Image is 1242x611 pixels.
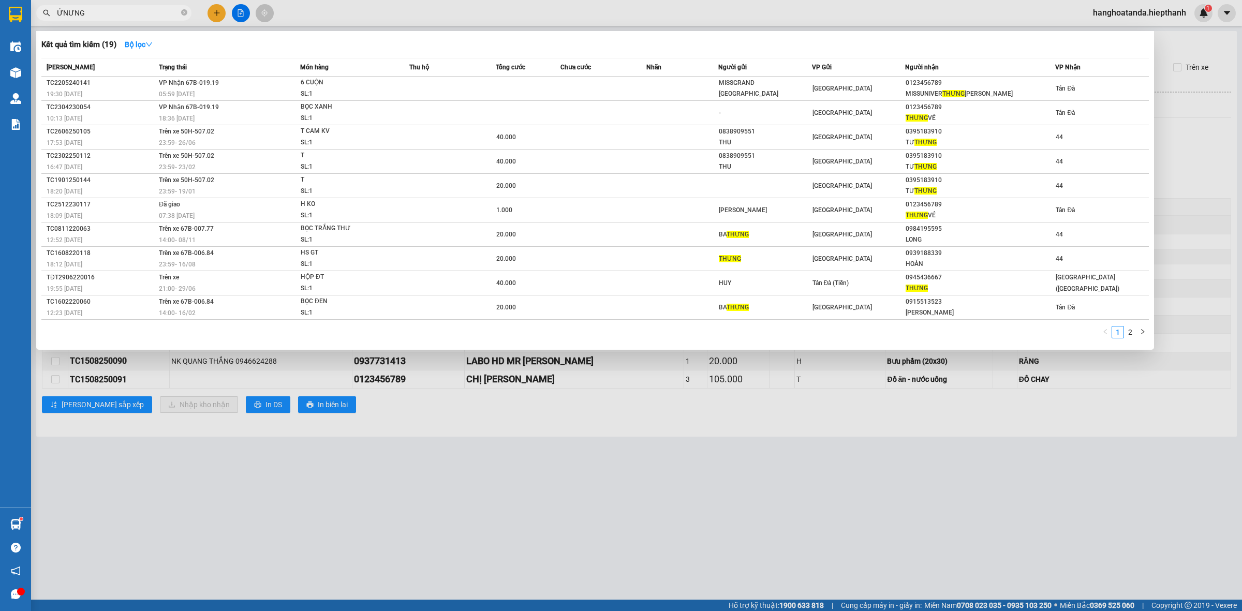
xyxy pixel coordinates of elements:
div: SL: 1 [301,210,378,221]
div: T [301,150,378,161]
span: 16:47 [DATE] [47,163,82,171]
span: Tổng cước [496,64,525,71]
span: VP Nhận 67B-019.19 [159,79,219,86]
span: Món hàng [300,64,329,71]
div: MISSGRAND [GEOGRAPHIC_DATA] [719,78,811,99]
span: Thu hộ [409,64,429,71]
div: [PERSON_NAME] [906,307,1055,318]
span: 40.000 [496,133,516,141]
div: T [301,174,378,186]
span: [GEOGRAPHIC_DATA] [812,304,872,311]
a: 2 [1125,326,1136,338]
span: left [1102,329,1108,335]
span: question-circle [11,543,21,553]
span: 21:00 - 29/06 [159,285,196,292]
li: 1 [1112,326,1124,338]
span: close-circle [181,8,187,18]
span: THƯNG [942,90,965,97]
div: TC2512230117 [47,199,156,210]
span: THƯNG [906,212,928,219]
span: 05:59 [DATE] [159,91,195,98]
span: 18:09 [DATE] [47,212,82,219]
div: 0838909551 [719,126,811,137]
div: 0123456789 [906,199,1055,210]
div: SL: 1 [301,259,378,270]
div: BỌC ĐEN [301,296,378,307]
div: SL: 1 [301,88,378,100]
img: solution-icon [10,119,21,130]
div: TƯ [906,186,1055,197]
span: Tản Đà [1056,206,1075,214]
span: Trên xe 67B-007.77 [159,225,214,232]
span: [GEOGRAPHIC_DATA] ([GEOGRAPHIC_DATA]) [1056,274,1119,292]
button: Bộ lọcdown [116,36,161,53]
div: TC1602220060 [47,296,156,307]
div: TC2205240141 [47,78,156,88]
span: THƯNG [914,139,937,146]
span: Tản Đà (Tiền) [812,279,849,287]
input: Tìm tên, số ĐT hoặc mã đơn [57,7,179,19]
div: VÉ [906,210,1055,221]
span: 20.000 [496,231,516,238]
span: Người gửi [718,64,747,71]
span: 40.000 [496,279,516,287]
span: THƯNG [914,163,937,170]
img: warehouse-icon [10,67,21,78]
div: TC2302250112 [47,151,156,161]
div: BA [719,302,811,313]
div: BỌC TRẮNG THƯ [301,223,378,234]
div: HOÀN [906,259,1055,270]
span: [GEOGRAPHIC_DATA] [812,182,872,189]
div: 0395183910 [906,126,1055,137]
div: TC2606250105 [47,126,156,137]
div: [PERSON_NAME] [719,205,811,216]
div: 0984195595 [906,223,1055,234]
img: logo-vxr [9,7,22,22]
div: TC0811220063 [47,223,156,234]
h3: Kết quả tìm kiếm ( 19 ) [41,39,116,50]
div: SL: 1 [301,186,378,197]
div: VÉ [906,113,1055,124]
div: 6 CUỘN [301,77,378,88]
span: 23:59 - 23/02 [159,163,196,171]
div: HS GT [301,247,378,259]
span: 18:20 [DATE] [47,188,82,195]
span: 40.000 [496,158,516,165]
span: 20.000 [496,255,516,262]
div: TC2304230054 [47,102,156,113]
span: 17:53 [DATE] [47,139,82,146]
span: 23:59 - 19/01 [159,188,196,195]
span: 19:55 [DATE] [47,285,82,292]
span: [GEOGRAPHIC_DATA] [812,206,872,214]
img: warehouse-icon [10,93,21,104]
span: THƯNG [719,255,741,262]
span: Trên xe 67B-006.84 [159,249,214,257]
span: VP Nhận 67B-019.19 [159,103,219,111]
li: Next Page [1136,326,1149,338]
span: 44 [1056,182,1063,189]
sup: 1 [20,517,23,520]
span: Trên xe 50H-507.02 [159,128,214,135]
span: 1.000 [496,206,512,214]
span: THƯNG [906,114,928,122]
div: TƯ [906,161,1055,172]
div: SL: 1 [301,307,378,319]
div: 0395183910 [906,151,1055,161]
div: 0915513523 [906,296,1055,307]
span: 20.000 [496,304,516,311]
div: H KO [301,199,378,210]
span: down [145,41,153,48]
span: VP Nhận [1055,64,1081,71]
div: HUY [719,278,811,289]
a: 1 [1112,326,1123,338]
span: search [43,9,50,17]
span: Trên xe 50H-507.02 [159,152,214,159]
div: SL: 1 [301,283,378,294]
img: warehouse-icon [10,519,21,530]
span: [GEOGRAPHIC_DATA] [812,133,872,141]
span: Chưa cước [560,64,591,71]
div: SL: 1 [301,161,378,173]
span: [GEOGRAPHIC_DATA] [812,231,872,238]
div: BỌC XANH [301,101,378,113]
